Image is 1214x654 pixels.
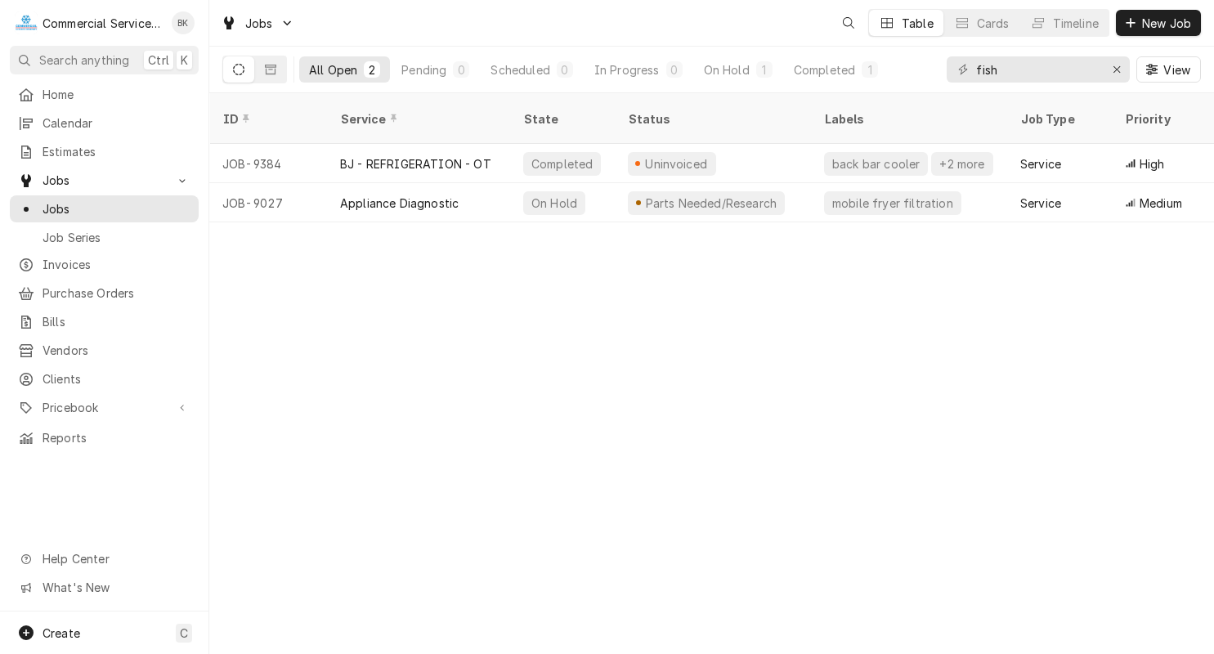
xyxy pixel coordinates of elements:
[43,143,190,160] span: Estimates
[10,280,199,307] a: Purchase Orders
[643,155,710,172] div: Uninvoiced
[43,429,190,446] span: Reports
[10,251,199,278] a: Invoices
[340,155,491,172] div: BJ - REFRIGERATION - OT
[209,144,327,183] div: JOB-9384
[1116,10,1201,36] button: New Job
[530,195,579,212] div: On Hold
[10,574,199,601] a: Go to What's New
[172,11,195,34] div: Brian Key's Avatar
[10,394,199,421] a: Go to Pricebook
[340,110,494,128] div: Service
[43,579,189,596] span: What's New
[43,114,190,132] span: Calendar
[15,11,38,34] div: C
[10,365,199,392] a: Clients
[340,195,459,212] div: Appliance Diagnostic
[831,195,955,212] div: mobile fryer filtration
[181,52,188,69] span: K
[10,138,199,165] a: Estimates
[43,342,190,359] span: Vendors
[43,256,190,273] span: Invoices
[43,172,166,189] span: Jobs
[43,626,80,640] span: Create
[530,155,594,172] div: Completed
[628,110,795,128] div: Status
[10,424,199,451] a: Reports
[1160,61,1194,78] span: View
[10,545,199,572] a: Go to Help Center
[43,313,190,330] span: Bills
[10,224,199,251] a: Job Series
[10,46,199,74] button: Search anythingCtrlK
[148,52,169,69] span: Ctrl
[704,61,750,78] div: On Hold
[10,167,199,194] a: Go to Jobs
[10,195,199,222] a: Jobs
[172,11,195,34] div: BK
[43,229,190,246] span: Job Series
[43,399,166,416] span: Pricebook
[209,183,327,222] div: JOB-9027
[1136,56,1201,83] button: View
[835,10,862,36] button: Open search
[10,308,199,335] a: Bills
[643,195,778,212] div: Parts Needed/Research
[1020,110,1099,128] div: Job Type
[43,370,190,387] span: Clients
[1140,195,1182,212] span: Medium
[560,61,570,78] div: 0
[43,86,190,103] span: Home
[670,61,679,78] div: 0
[222,110,311,128] div: ID
[10,81,199,108] a: Home
[938,155,986,172] div: +2 more
[43,15,163,32] div: Commercial Service Co.
[491,61,549,78] div: Scheduled
[214,10,301,37] a: Go to Jobs
[1020,195,1061,212] div: Service
[523,110,602,128] div: State
[43,284,190,302] span: Purchase Orders
[976,56,1099,83] input: Keyword search
[977,15,1010,32] div: Cards
[367,61,377,78] div: 2
[401,61,446,78] div: Pending
[180,625,188,642] span: C
[1104,56,1130,83] button: Erase input
[39,52,129,69] span: Search anything
[1125,110,1213,128] div: Priority
[831,155,921,172] div: back bar cooler
[1020,155,1061,172] div: Service
[794,61,855,78] div: Completed
[10,110,199,137] a: Calendar
[759,61,769,78] div: 1
[456,61,466,78] div: 0
[1139,15,1194,32] span: New Job
[15,11,38,34] div: Commercial Service Co.'s Avatar
[824,110,994,128] div: Labels
[309,61,357,78] div: All Open
[902,15,934,32] div: Table
[594,61,660,78] div: In Progress
[865,61,875,78] div: 1
[43,550,189,567] span: Help Center
[10,337,199,364] a: Vendors
[43,200,190,217] span: Jobs
[1053,15,1099,32] div: Timeline
[245,15,273,32] span: Jobs
[1140,155,1165,172] span: High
